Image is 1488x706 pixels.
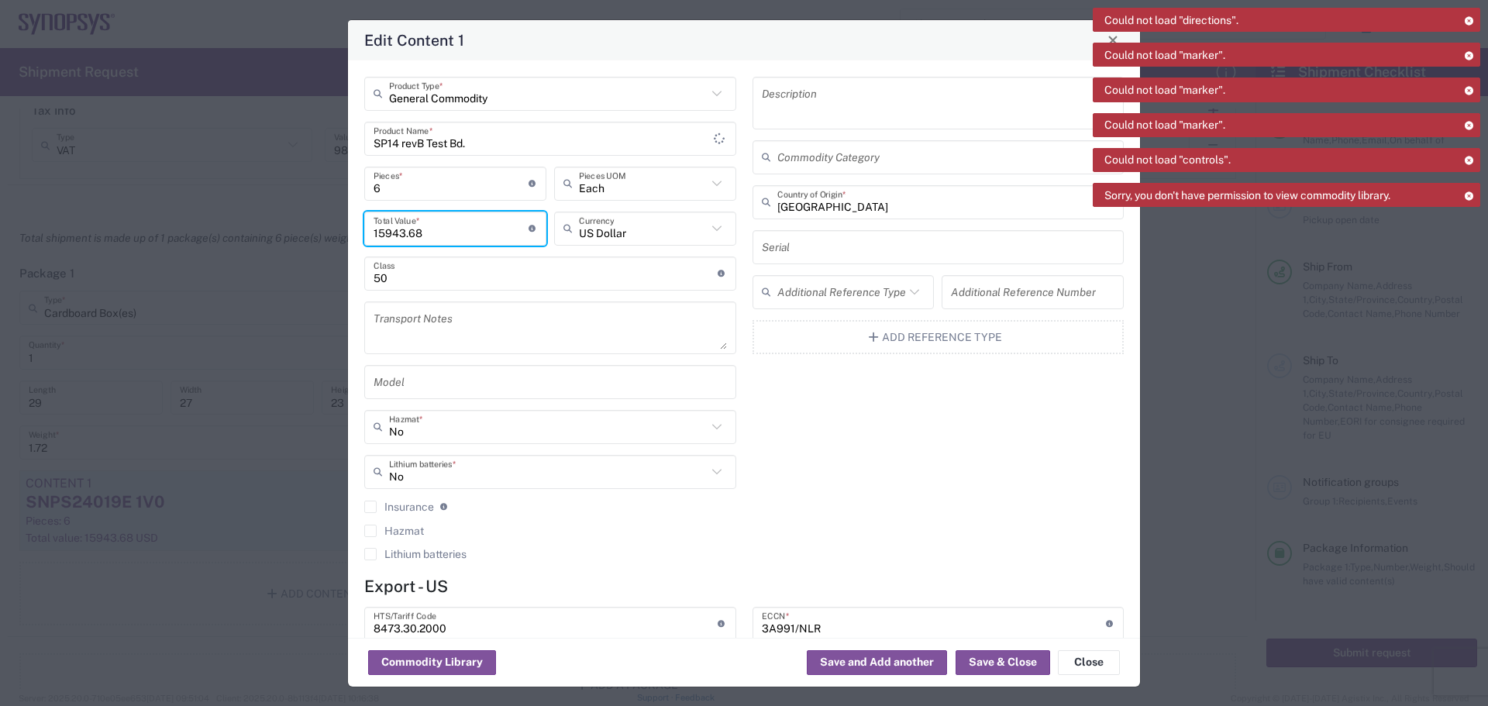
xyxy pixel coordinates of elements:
[1104,118,1225,132] span: Could not load "marker".
[1104,13,1238,27] span: Could not load "directions".
[956,650,1050,675] button: Save & Close
[1104,188,1390,202] span: Sorry, you don't have permission to view commodity library.
[1104,83,1225,97] span: Could not load "marker".
[364,29,464,51] h4: Edit Content 1
[364,525,424,537] label: Hazmat
[807,650,947,675] button: Save and Add another
[753,320,1125,354] button: Add Reference Type
[364,501,434,513] label: Insurance
[1104,153,1231,167] span: Could not load "controls".
[364,548,467,560] label: Lithium batteries
[1058,650,1120,675] button: Close
[364,577,1124,596] h4: Export - US
[1104,48,1225,62] span: Could not load "marker".
[368,650,496,675] button: Commodity Library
